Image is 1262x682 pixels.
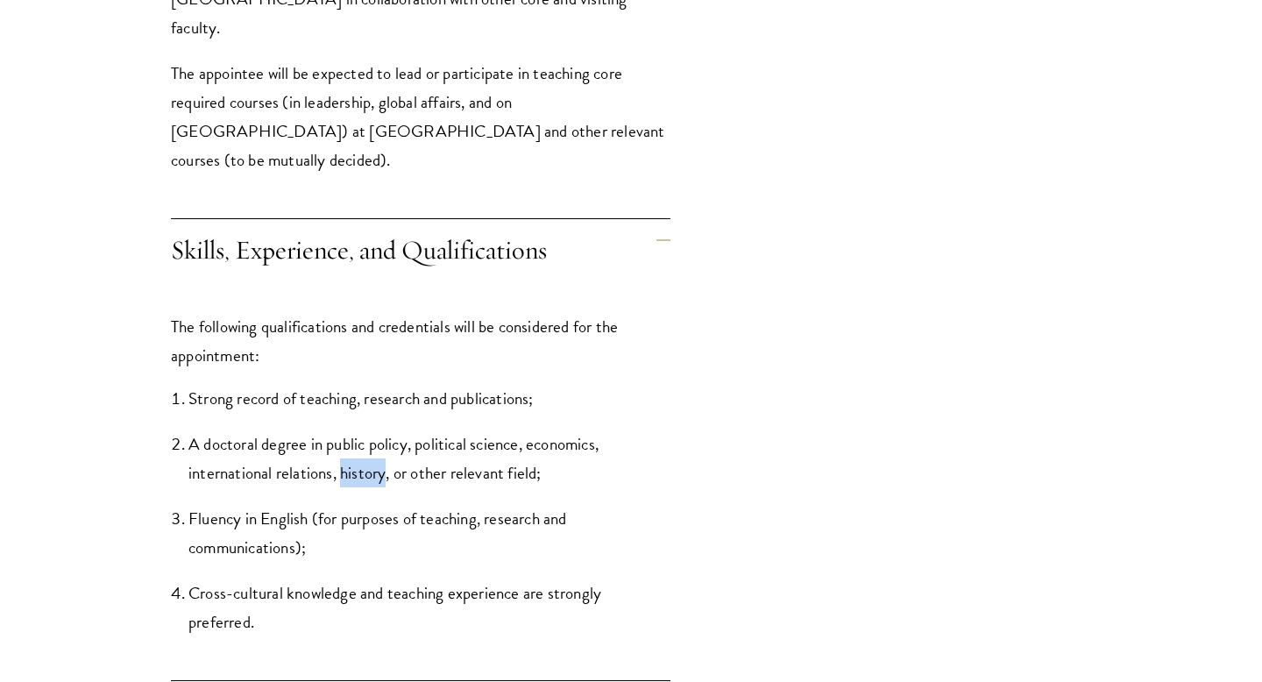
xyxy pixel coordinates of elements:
li: A doctoral degree in public policy, political science, economics, international relations, histor... [188,430,670,487]
li: Cross-cultural knowledge and teaching experience are strongly preferred. [188,579,670,636]
li: Strong record of teaching, research and publications; [188,384,670,413]
p: The following qualifications and credentials will be considered for the appointment: [171,312,670,370]
li: Fluency in English (for purposes of teaching, research and communications); [188,504,670,562]
h4: Skills, Experience, and Qualifications [171,219,670,286]
p: The appointee will be expected to lead or participate in teaching core required courses (in leade... [171,59,670,174]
